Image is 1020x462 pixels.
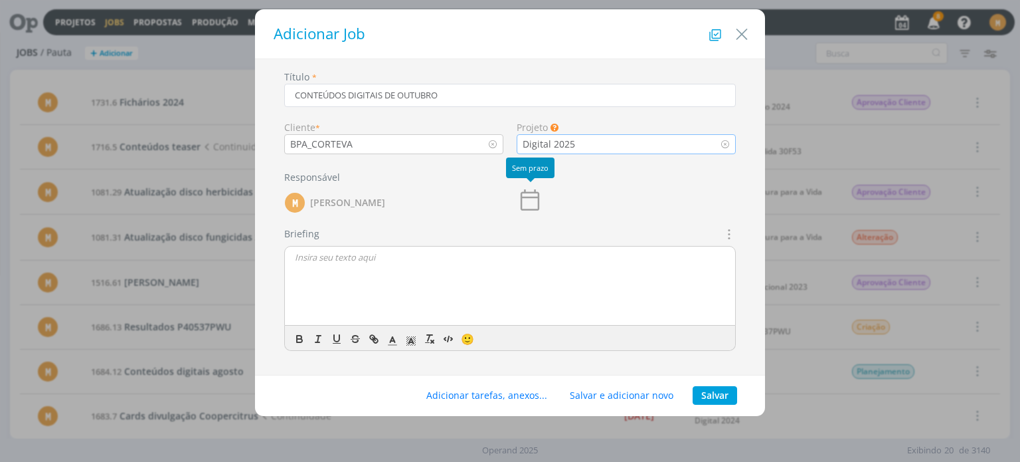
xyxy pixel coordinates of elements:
[732,18,752,45] button: Close
[693,386,737,405] button: Salvar
[523,137,578,151] div: Digital 2025
[310,198,385,207] span: [PERSON_NAME]
[284,189,386,216] button: M[PERSON_NAME]
[255,9,765,416] div: dialog
[461,332,474,346] span: 🙂
[418,386,556,405] button: Adicionar tarefas, anexos...
[284,227,319,241] label: Briefing
[284,70,309,84] label: Título
[506,158,554,178] div: Sem prazo
[402,331,420,347] span: Cor de Fundo
[561,386,682,405] button: Salvar e adicionar novo
[268,23,752,45] h1: Adicionar Job
[458,331,476,347] button: 🙂
[284,170,340,184] label: Responsável
[285,137,355,151] div: BPA_CORTEVA
[517,137,578,151] div: Digital 2025
[285,193,305,213] div: M
[383,331,402,347] span: Cor do Texto
[517,120,736,134] div: Projeto
[284,120,503,134] div: Cliente
[290,137,355,151] div: BPA_CORTEVA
